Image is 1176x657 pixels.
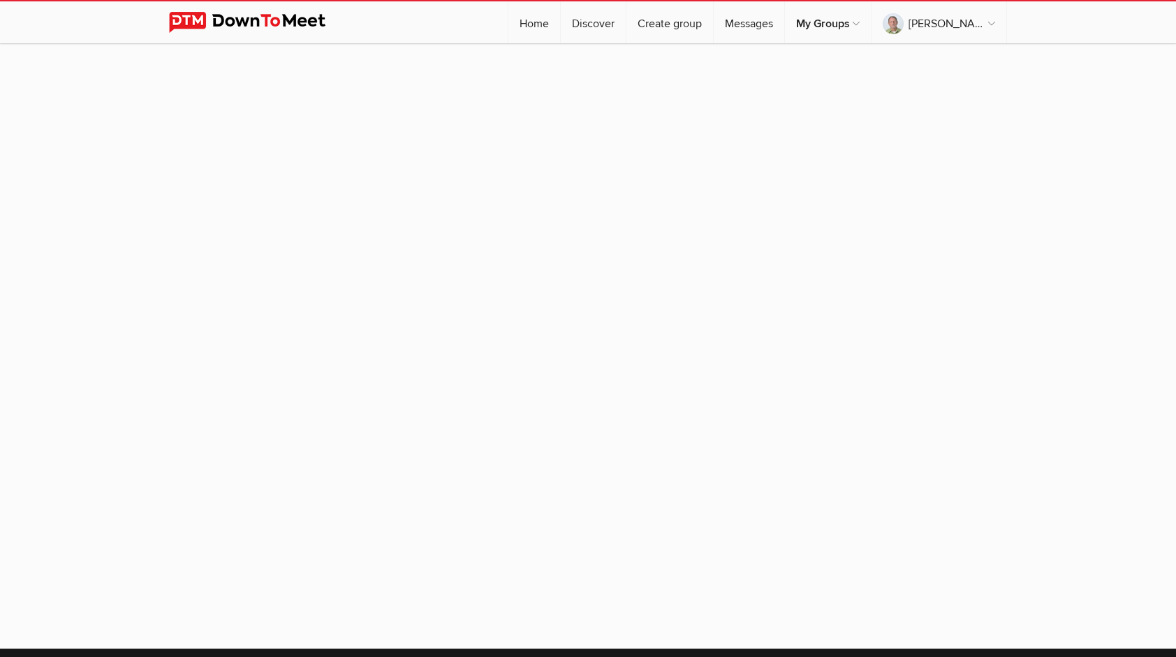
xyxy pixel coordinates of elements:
[169,12,347,33] img: DownToMeet
[561,1,626,43] a: Discover
[872,1,1006,43] a: [PERSON_NAME]-Capture
[508,1,560,43] a: Home
[626,1,713,43] a: Create group
[785,1,871,43] a: My Groups
[714,1,784,43] a: Messages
